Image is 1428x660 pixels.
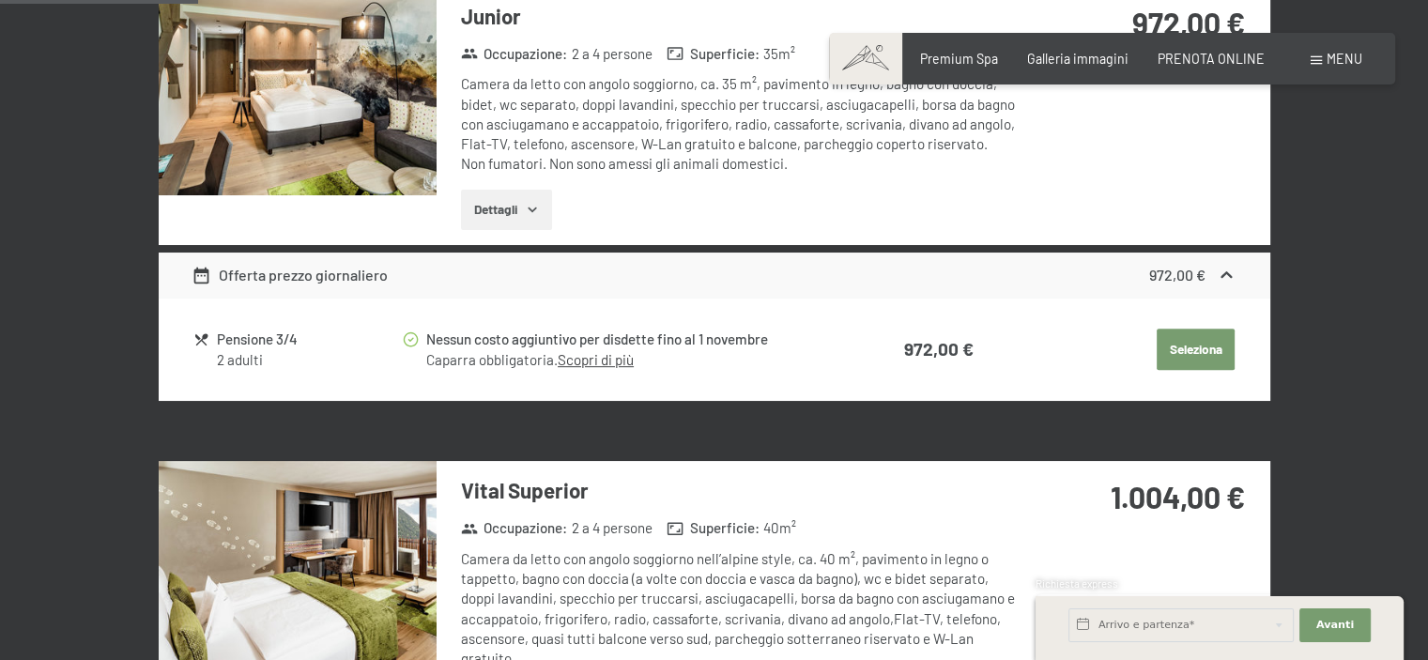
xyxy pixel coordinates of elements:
[1157,329,1235,370] button: Seleziona
[461,190,552,231] button: Dettagli
[1111,479,1245,514] strong: 1.004,00 €
[904,338,974,360] strong: 972,00 €
[763,44,795,64] span: 35 m²
[1027,51,1129,67] a: Galleria immagini
[558,351,634,368] a: Scopri di più
[1299,608,1371,642] button: Avanti
[1036,577,1118,590] span: Richiesta express
[461,476,1020,505] h3: Vital Superior
[763,518,796,538] span: 40 m²
[1316,618,1354,633] span: Avanti
[572,44,653,64] span: 2 a 4 persone
[1132,5,1245,40] strong: 972,00 €
[1327,51,1362,67] span: Menu
[920,51,998,67] a: Premium Spa
[667,44,760,64] strong: Superficie :
[192,264,388,286] div: Offerta prezzo giornaliero
[426,329,817,350] div: Nessun costo aggiuntivo per disdette fino al 1 novembre
[159,253,1270,298] div: Offerta prezzo giornaliero972,00 €
[667,518,760,538] strong: Superficie :
[426,350,817,370] div: Caparra obbligatoria.
[461,44,568,64] strong: Occupazione :
[572,518,653,538] span: 2 a 4 persone
[461,74,1020,174] div: Camera da letto con angolo soggiorno, ca. 35 m², pavimento in legno, bagno con doccia, bidet, wc ...
[461,2,1020,31] h3: Junior
[217,350,400,370] div: 2 adulti
[1149,266,1205,284] strong: 972,00 €
[461,518,568,538] strong: Occupazione :
[1158,51,1265,67] a: PRENOTA ONLINE
[217,329,400,350] div: Pensione 3/4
